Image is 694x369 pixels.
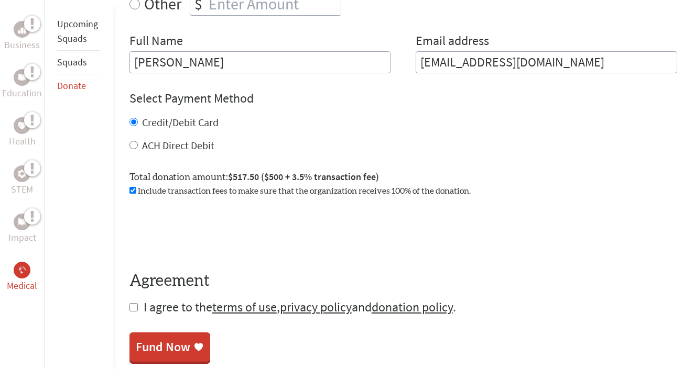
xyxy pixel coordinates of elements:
img: Medical [18,266,26,274]
h4: Select Payment Method [129,90,677,107]
span: $517.50 ($500 + 3.5% transaction fee) [228,171,379,183]
a: EducationEducation [2,69,42,100]
div: Health [14,117,30,134]
div: Business [14,21,30,38]
span: I agree to the , and . [144,299,456,315]
div: Medical [14,262,30,278]
li: Upcoming Squads [57,13,100,51]
label: Email address [416,32,489,51]
a: ImpactImpact [8,214,36,245]
h4: Agreement [129,272,677,290]
img: Education [18,74,26,81]
a: Donate [57,80,86,92]
div: Education [14,69,30,86]
a: privacy policy [280,299,352,315]
img: Health [18,122,26,129]
a: Fund Now [129,332,210,362]
label: Full Name [129,32,183,51]
p: STEM [11,182,33,197]
a: Upcoming Squads [57,18,98,44]
p: Education [2,86,42,100]
p: Impact [8,230,36,245]
a: BusinessBusiness [4,21,40,52]
p: Medical [7,278,37,293]
iframe: reCAPTCHA [129,210,289,251]
label: Total donation amount: [129,170,379,185]
a: STEMSTEM [11,165,33,197]
li: Squads [57,51,100,74]
div: Impact [14,214,30,230]
p: Business [4,38,40,52]
a: MedicalMedical [7,262,37,293]
a: Squads [57,56,87,68]
div: Fund Now [136,339,190,355]
a: terms of use [212,299,277,315]
p: Health [9,134,36,149]
a: donation policy [372,299,453,315]
input: Enter Full Name [129,51,391,73]
label: Credit/Debit Card [142,116,219,129]
span: Include transaction fees to make sure that the organization receives 100% of the donation. [138,187,471,195]
input: Your Email [416,51,677,73]
img: Business [18,25,26,33]
img: Impact [18,218,26,226]
li: Donate [57,74,100,97]
a: HealthHealth [9,117,36,149]
div: STEM [14,165,30,182]
img: STEM [18,170,26,178]
label: ACH Direct Debit [142,139,214,152]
